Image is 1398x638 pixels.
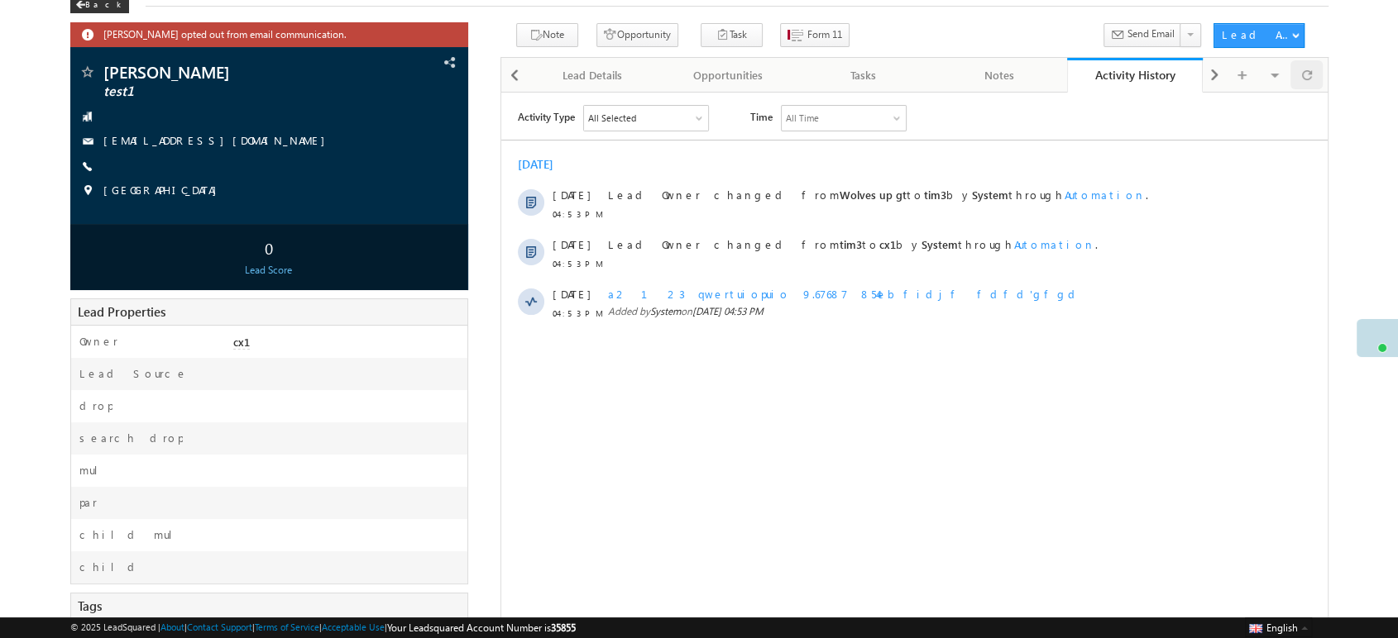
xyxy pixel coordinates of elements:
[149,212,180,225] span: System
[378,145,395,159] span: cx1
[338,145,361,159] span: tim3
[807,27,842,42] span: Form 11
[322,621,385,632] a: Acceptable Use
[516,23,578,47] button: Note
[79,527,185,542] label: child mul
[1245,617,1311,637] button: English
[187,621,252,632] a: Contact Support
[17,12,74,37] span: Activity Type
[17,64,70,79] div: [DATE]
[563,95,644,109] span: Automation
[79,398,113,413] label: drop
[420,145,457,159] span: System
[1067,58,1203,93] a: Activity History
[539,65,646,85] div: Lead Details
[79,366,188,381] label: Lead Source
[103,83,352,100] span: test1
[1214,23,1305,48] button: Lead Actions
[160,621,184,632] a: About
[79,334,118,349] label: Owner
[513,145,594,159] span: Automation
[74,232,463,263] div: 0
[249,12,271,37] span: Time
[103,183,225,199] span: [GEOGRAPHIC_DATA]
[51,164,101,179] span: 04:53 PM
[51,194,89,209] span: [DATE]
[471,95,507,109] span: System
[78,303,165,320] span: Lead Properties
[79,559,141,574] label: child
[51,114,101,129] span: 04:53 PM
[107,145,596,159] span: Lead Owner changed from to by through .
[797,58,932,93] a: Tasks
[780,23,850,47] button: Form 11
[661,58,797,93] a: Opportunities
[103,64,352,80] span: [PERSON_NAME]
[1266,621,1298,634] span: English
[285,18,318,33] div: All Time
[551,621,576,634] span: 35855
[233,335,250,350] span: cx1
[87,18,135,33] div: All Selected
[810,65,917,85] div: Tasks
[596,23,678,47] button: Opportunity
[701,23,763,47] button: Task
[1080,67,1190,83] div: Activity History
[107,194,580,208] span: a2 123 qwertuiopuio 9.67687 854ebfidjf fdfd'gfgd
[103,133,333,150] span: [EMAIL_ADDRESS][DOMAIN_NAME]
[107,95,647,109] span: Lead Owner changed from to by through .
[946,65,1053,85] div: Notes
[932,58,1068,93] a: Notes
[107,212,714,226] span: Added by on
[51,95,89,110] span: [DATE]
[51,213,101,228] span: 04:53 PM
[1221,27,1291,42] div: Lead Actions
[74,263,463,278] div: Lead Score
[255,621,319,632] a: Terms of Service
[1104,23,1181,47] button: Send Email
[338,95,405,109] span: Wolves up gt
[79,495,98,510] label: par
[78,598,102,614] span: Tags
[674,65,782,85] div: Opportunities
[79,463,111,478] label: mul
[79,431,183,445] label: search drop
[51,145,89,159] span: [DATE]
[1127,26,1174,41] span: Send Email
[525,58,661,93] a: Lead Details
[387,621,576,634] span: Your Leadsquared Account Number is
[191,212,262,225] span: [DATE] 04:53 PM
[423,95,445,109] span: tim3
[103,26,409,40] span: [PERSON_NAME] opted out from email communication.
[70,620,576,636] span: © 2025 LeadSquared | | | | |
[83,13,207,38] div: All Selected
